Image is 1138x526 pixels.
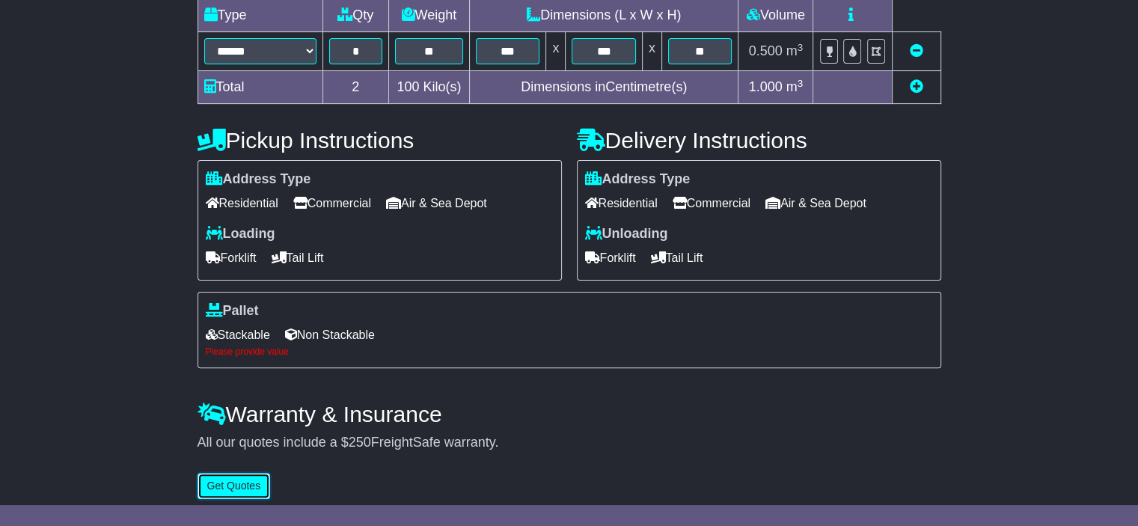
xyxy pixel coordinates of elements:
span: Air & Sea Depot [386,192,487,215]
span: Non Stackable [285,323,375,346]
span: Tail Lift [651,246,703,269]
td: x [642,32,661,71]
button: Get Quotes [198,473,271,499]
label: Unloading [585,226,668,242]
div: Please provide value [206,346,933,357]
td: 2 [322,71,388,104]
h4: Pickup Instructions [198,128,562,153]
td: Kilo(s) [388,71,469,104]
span: Commercial [293,192,371,215]
span: Residential [585,192,658,215]
div: All our quotes include a $ FreightSafe warranty. [198,435,941,451]
sup: 3 [798,78,804,89]
a: Remove this item [910,43,923,58]
label: Pallet [206,303,259,319]
span: Commercial [673,192,750,215]
span: 250 [349,435,371,450]
h4: Warranty & Insurance [198,402,941,426]
span: Residential [206,192,278,215]
span: Stackable [206,323,270,346]
a: Add new item [910,79,923,94]
span: 100 [397,79,419,94]
span: Tail Lift [272,246,324,269]
label: Address Type [206,171,311,188]
sup: 3 [798,42,804,53]
label: Address Type [585,171,691,188]
span: Air & Sea Depot [765,192,866,215]
span: 1.000 [749,79,783,94]
h4: Delivery Instructions [577,128,941,153]
td: Total [198,71,322,104]
td: x [546,32,566,71]
span: m [786,43,804,58]
span: Forklift [206,246,257,269]
span: m [786,79,804,94]
label: Loading [206,226,275,242]
td: Dimensions in Centimetre(s) [469,71,738,104]
span: Forklift [585,246,636,269]
span: 0.500 [749,43,783,58]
